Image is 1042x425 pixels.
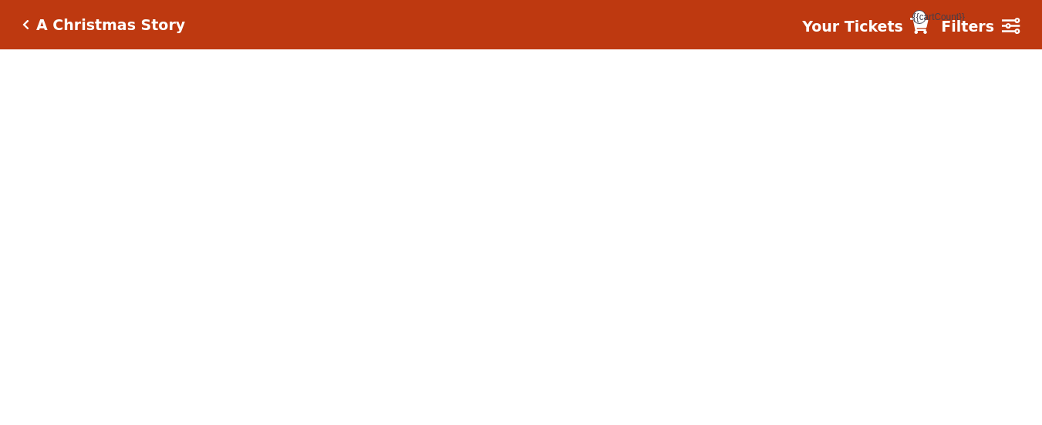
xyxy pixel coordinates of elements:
h5: A Christmas Story [36,16,185,34]
strong: Your Tickets [802,18,903,35]
span: {{cartCount}} [912,10,926,24]
strong: Filters [941,18,994,35]
a: Your Tickets {{cartCount}} [802,15,929,38]
a: Filters [941,15,1020,38]
a: Click here to go back to filters [22,19,29,30]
